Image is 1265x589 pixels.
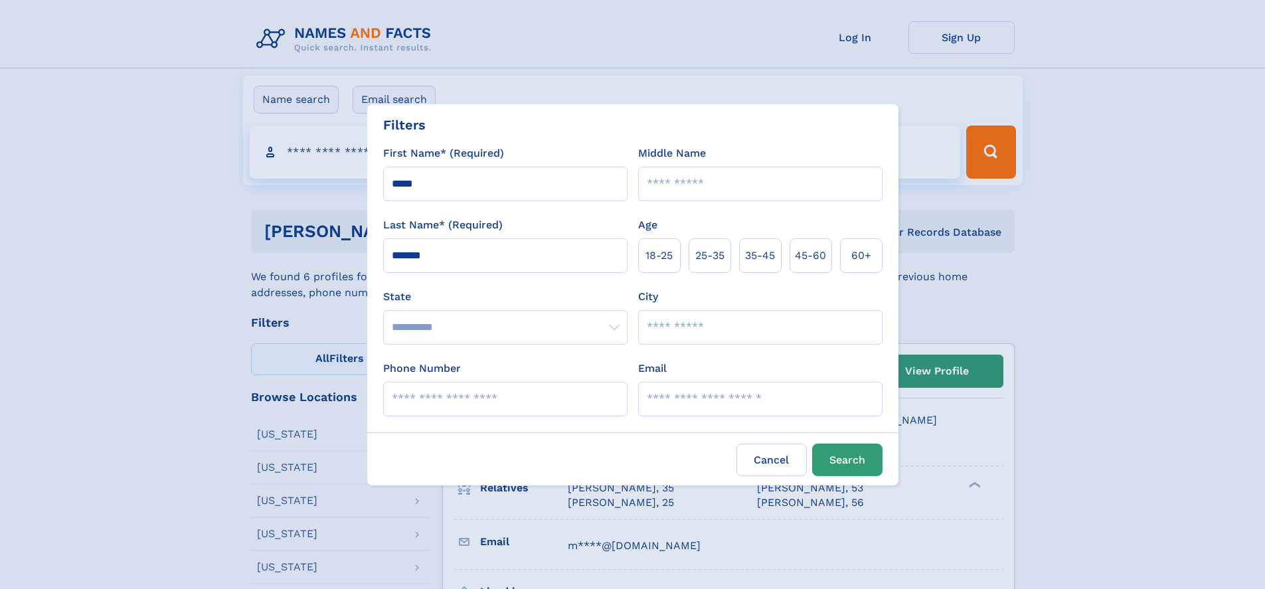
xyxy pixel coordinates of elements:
[383,145,504,161] label: First Name* (Required)
[795,248,826,264] span: 45‑60
[812,444,883,476] button: Search
[695,248,724,264] span: 25‑35
[645,248,673,264] span: 18‑25
[638,361,667,377] label: Email
[736,444,807,476] label: Cancel
[383,217,503,233] label: Last Name* (Required)
[383,289,628,305] label: State
[851,248,871,264] span: 60+
[638,289,658,305] label: City
[745,248,775,264] span: 35‑45
[383,361,461,377] label: Phone Number
[638,145,706,161] label: Middle Name
[383,115,426,135] div: Filters
[638,217,657,233] label: Age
